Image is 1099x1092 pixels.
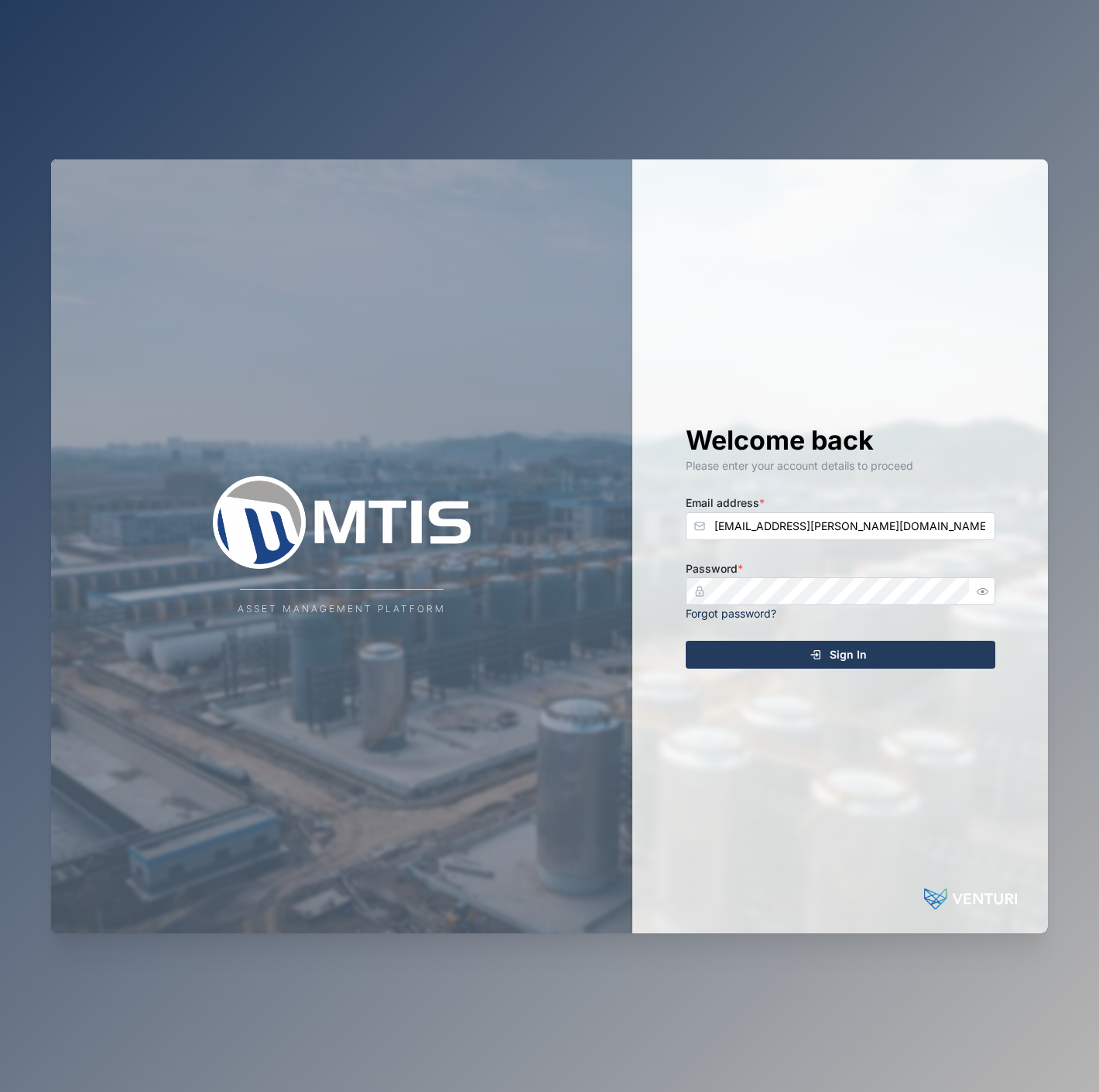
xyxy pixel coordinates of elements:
span: Sign In [830,642,867,668]
input: Enter your email [686,512,995,540]
label: Email address [686,495,765,512]
button: Sign In [686,641,995,669]
div: Please enter your account details to proceed [686,457,995,474]
img: Company Logo [187,476,497,569]
a: Forgot password? [686,607,776,620]
div: Asset Management Platform [238,602,446,617]
h1: Welcome back [686,423,995,457]
label: Password [686,560,743,577]
img: Powered by: Venturi [924,884,1017,915]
